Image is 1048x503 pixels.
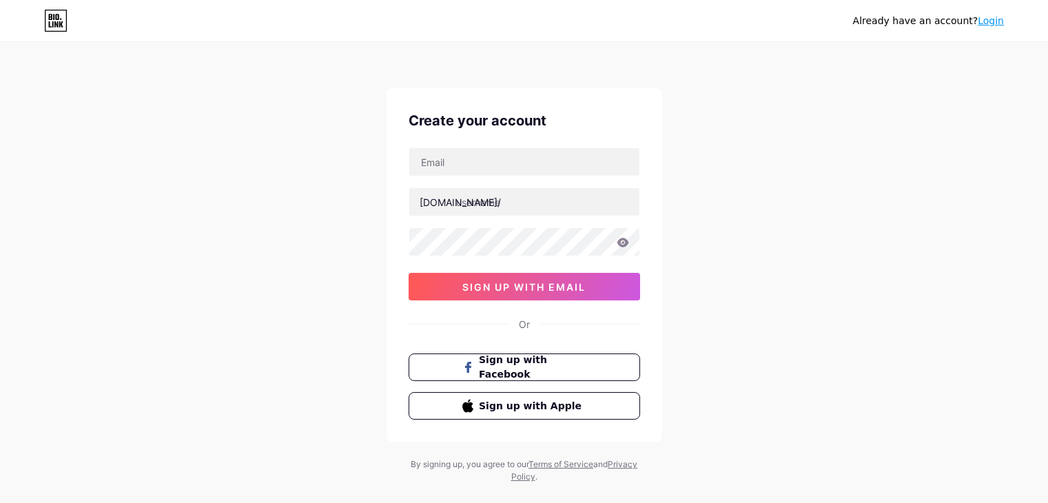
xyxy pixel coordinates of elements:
button: Sign up with Apple [409,392,640,420]
span: sign up with email [462,281,586,293]
div: Already have an account? [853,14,1004,28]
div: Or [519,317,530,331]
div: [DOMAIN_NAME]/ [420,195,501,209]
span: Sign up with Facebook [479,353,586,382]
input: username [409,188,639,216]
input: Email [409,148,639,176]
div: Create your account [409,110,640,131]
a: Login [978,15,1004,26]
span: Sign up with Apple [479,399,586,413]
button: sign up with email [409,273,640,300]
button: Sign up with Facebook [409,353,640,381]
div: By signing up, you agree to our and . [407,458,641,483]
a: Terms of Service [528,459,593,469]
